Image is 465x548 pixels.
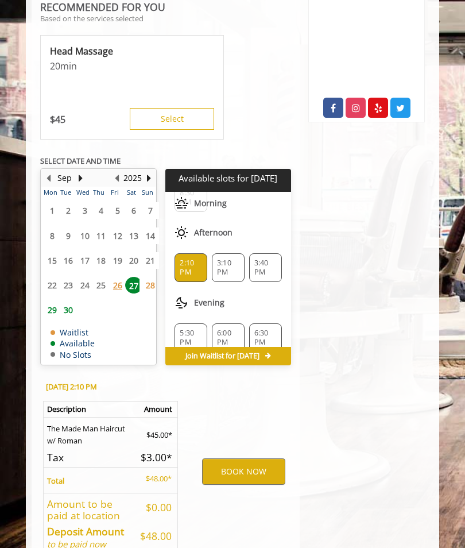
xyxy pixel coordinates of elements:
span: min [60,60,77,72]
span: 28 [142,277,159,294]
td: Select day26 [107,273,123,298]
span: Evening [194,298,224,307]
th: Sun [139,187,156,198]
td: $45.00* [136,418,177,447]
div: 2:10 PM [175,253,207,282]
span: 3:10 PM [217,258,239,277]
td: No Slots [51,350,95,359]
td: Available [51,339,95,348]
h5: $3.00* [140,452,172,463]
b: SELECT DATE AND TIME [40,156,121,166]
h5: $48.00 [140,531,172,542]
div: 3:10 PM [212,253,245,282]
b: Deposit Amount [47,524,124,538]
h5: Tax [47,452,131,463]
td: Select day27 [123,273,139,298]
span: 6:30 PM [254,329,277,347]
div: 6:00 PM [212,323,245,352]
td: Select day29 [41,298,57,322]
span: 6:00 PM [217,329,239,347]
td: The Made Man Haircut w/ Roman [43,418,136,447]
h5: Amount to be paid at location [47,499,131,521]
span: 30 [60,302,77,318]
span: Join Waitlist for [DATE] [185,352,259,361]
span: 3:40 PM [254,258,277,277]
span: 5:30 PM [180,329,202,347]
p: 20 [50,60,214,72]
b: Description [47,404,86,414]
td: Waitlist [51,328,95,337]
div: 6:30 PM [249,323,282,352]
th: Wed [74,187,90,198]
button: Previous Month [44,172,53,184]
span: Morning [194,199,227,208]
th: Mon [41,187,57,198]
p: Based on the services selected [40,14,291,22]
button: BOOK NOW [202,458,285,485]
button: Next Year [144,172,153,184]
th: Thu [90,187,106,198]
th: Sat [123,187,139,198]
img: morning slots [175,196,188,210]
button: Next Month [76,172,85,184]
button: 2025 [123,172,142,184]
b: Total [47,476,64,486]
span: 26 [109,277,126,294]
p: Available slots for [DATE] [170,173,286,183]
span: Afternoon [194,228,232,237]
p: Head Massage [50,45,214,57]
p: $48.00* [140,473,172,485]
span: 27 [125,277,142,294]
span: 29 [44,302,61,318]
b: Amount [144,404,172,414]
button: Sep [57,172,72,184]
div: 3:40 PM [249,253,282,282]
td: Select day28 [139,273,156,298]
p: 45 [50,113,65,126]
button: Previous Year [112,172,121,184]
b: [DATE] 2:10 PM [46,381,97,392]
th: Tue [57,187,73,198]
button: Select [130,108,214,130]
span: $ [50,113,55,126]
div: 5:30 PM [175,323,207,352]
img: afternoon slots [175,226,188,240]
img: evening slots [175,296,188,310]
td: Select day30 [57,298,73,322]
span: 2:10 PM [180,258,202,277]
h5: $0.00 [140,502,172,513]
th: Fri [107,187,123,198]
